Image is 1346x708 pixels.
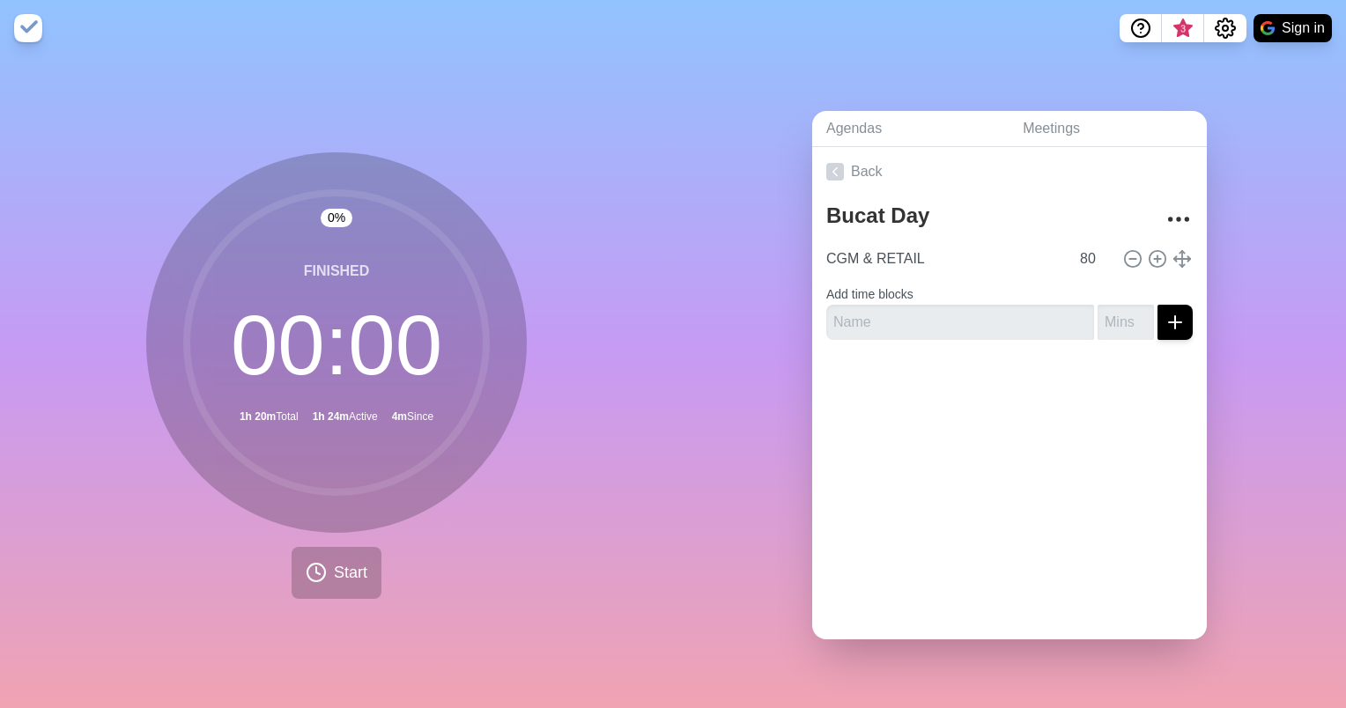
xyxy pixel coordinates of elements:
[1009,111,1207,147] a: Meetings
[1204,14,1246,42] button: Settings
[812,111,1009,147] a: Agendas
[812,147,1207,196] a: Back
[826,287,913,301] label: Add time blocks
[1176,22,1190,36] span: 3
[1161,202,1196,237] button: More
[819,241,1069,277] input: Name
[1162,14,1204,42] button: What’s new
[826,305,1094,340] input: Name
[292,547,381,599] button: Start
[1120,14,1162,42] button: Help
[1098,305,1154,340] input: Mins
[1261,21,1275,35] img: google logo
[1073,241,1115,277] input: Mins
[14,14,42,42] img: timeblocks logo
[334,561,367,585] span: Start
[1254,14,1332,42] button: Sign in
